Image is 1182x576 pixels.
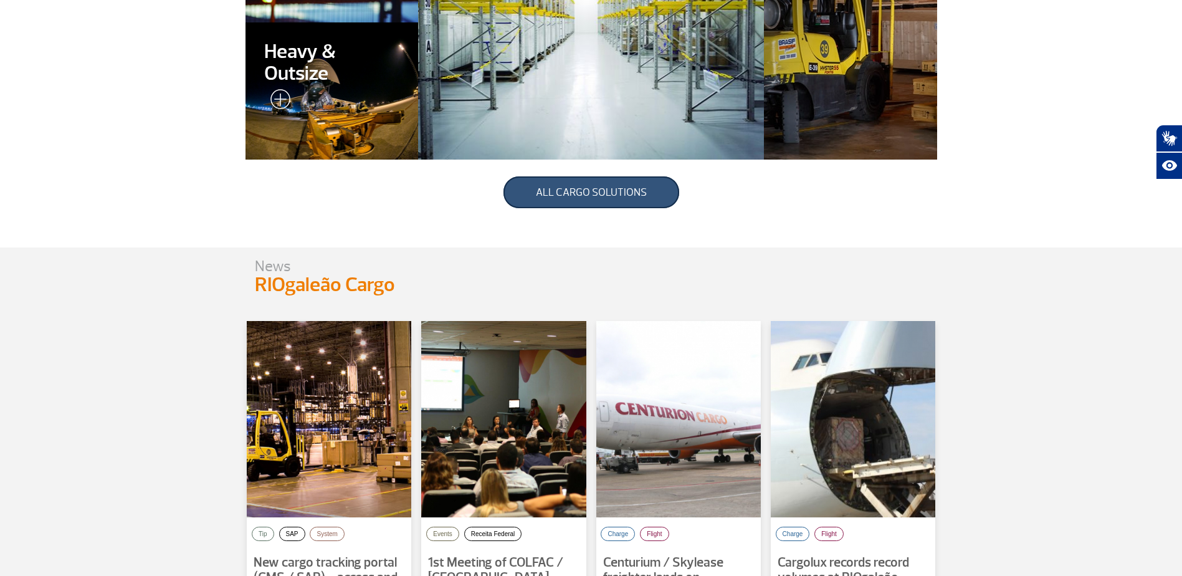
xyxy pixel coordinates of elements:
[426,527,459,541] button: Events
[1156,125,1182,180] div: Plugin de acessibilidade da Hand Talk.
[279,527,305,541] button: SAP
[503,176,679,208] a: ALL CARGO SOLUTIONS
[252,527,274,541] button: Tip
[776,527,810,541] button: Charge
[310,527,344,541] button: System
[264,41,400,85] span: Heavy & Outsize
[245,22,419,160] a: Heavy & Outsize
[640,527,669,541] button: Flight
[1156,125,1182,152] button: Abrir tradutor de língua de sinais.
[255,260,409,272] p: News
[464,527,522,541] button: Receita Federal
[814,527,843,541] button: Flight
[255,272,409,297] p: RIOgaleão Cargo
[264,89,290,114] img: leia-mais
[1156,152,1182,180] button: Abrir recursos assistivos.
[601,527,635,541] button: Charge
